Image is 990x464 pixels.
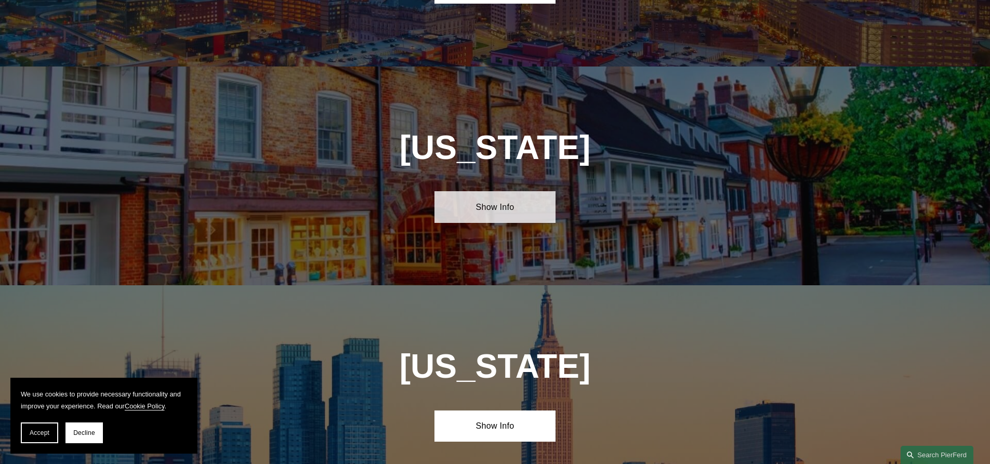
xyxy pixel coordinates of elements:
span: Decline [73,429,95,436]
a: Show Info [434,410,556,442]
p: We use cookies to provide necessary functionality and improve your experience. Read our . [21,388,187,412]
button: Decline [65,422,103,443]
button: Accept [21,422,58,443]
a: Search this site [901,446,973,464]
span: Accept [30,429,49,436]
section: Cookie banner [10,378,197,454]
a: Cookie Policy [125,402,165,410]
h1: [US_STATE] [344,348,646,386]
a: Show Info [434,191,556,222]
h1: [US_STATE] [344,129,646,167]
